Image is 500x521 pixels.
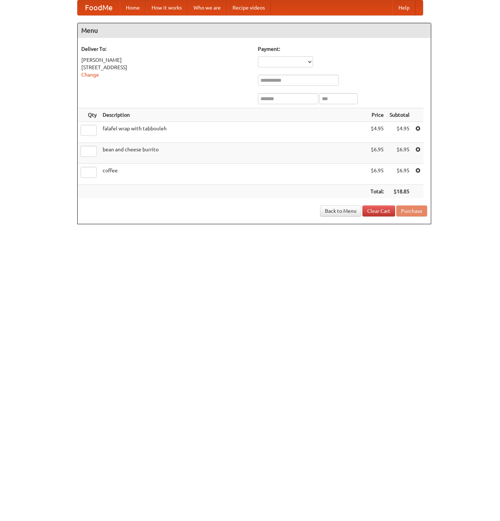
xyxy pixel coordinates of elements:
[258,45,427,53] h5: Payment:
[368,143,387,164] td: $6.95
[81,45,251,53] h5: Deliver To:
[320,205,361,217] a: Back to Menu
[146,0,188,15] a: How it works
[368,185,387,198] th: Total:
[120,0,146,15] a: Home
[368,122,387,143] td: $4.95
[100,108,368,122] th: Description
[100,143,368,164] td: bean and cheese burrito
[393,0,415,15] a: Help
[387,108,412,122] th: Subtotal
[100,164,368,185] td: coffee
[81,64,251,71] div: [STREET_ADDRESS]
[387,122,412,143] td: $4.95
[368,108,387,122] th: Price
[100,122,368,143] td: falafel wrap with tabbouleh
[387,164,412,185] td: $6.95
[78,108,100,122] th: Qty
[188,0,227,15] a: Who we are
[362,205,395,217] a: Clear Cart
[227,0,271,15] a: Recipe videos
[368,164,387,185] td: $6.95
[78,23,431,38] h4: Menu
[387,185,412,198] th: $18.85
[81,72,99,78] a: Change
[81,56,251,64] div: [PERSON_NAME]
[387,143,412,164] td: $6.95
[78,0,120,15] a: FoodMe
[396,205,427,217] button: Purchase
